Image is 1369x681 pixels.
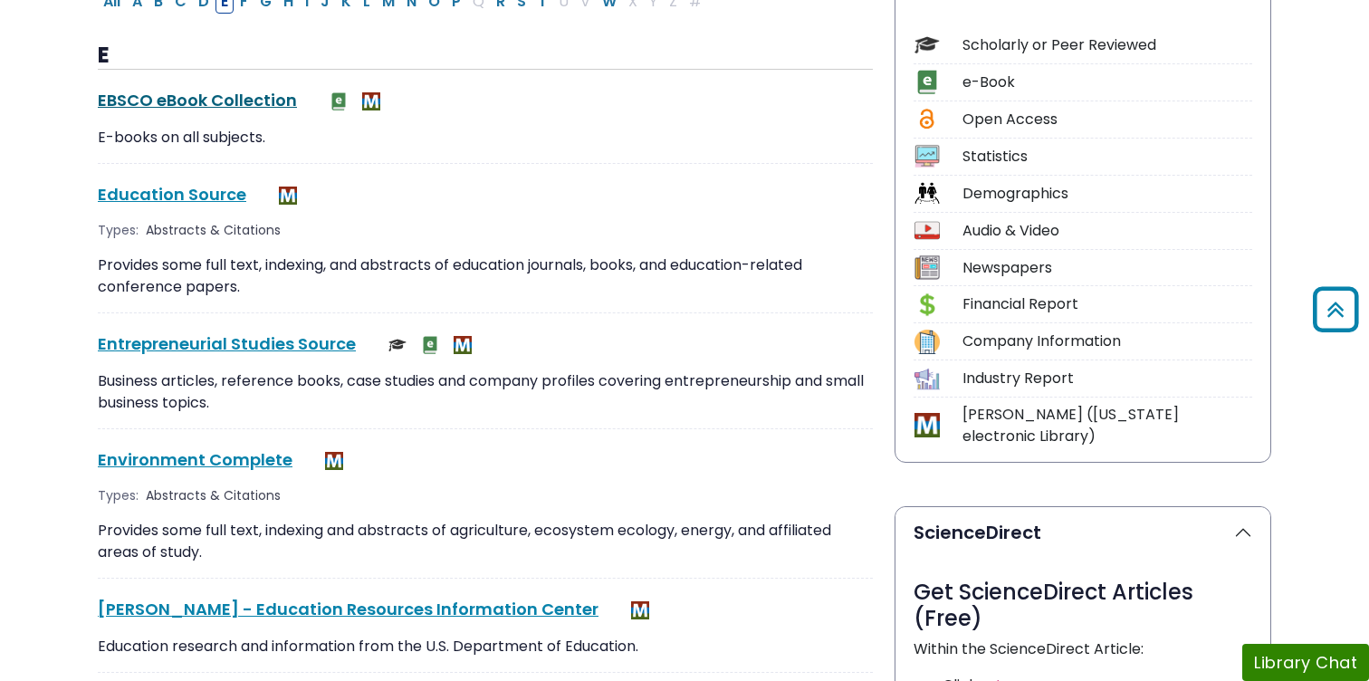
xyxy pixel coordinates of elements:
[962,109,1252,130] div: Open Access
[914,218,939,243] img: Icon Audio & Video
[98,127,873,149] p: E-books on all subjects.
[962,34,1252,56] div: Scholarly or Peer Reviewed
[98,43,873,70] h3: E
[631,601,649,619] img: MeL (Michigan electronic Library)
[914,255,939,280] img: Icon Newspapers
[962,220,1252,242] div: Audio & Video
[914,181,939,206] img: Icon Demographics
[98,332,356,355] a: Entrepreneurial Studies Source
[146,221,284,240] div: Abstracts & Citations
[895,507,1270,558] button: ScienceDirect
[325,452,343,470] img: MeL (Michigan electronic Library)
[421,336,439,354] img: e-Book
[1242,644,1369,681] button: Library Chat
[914,330,939,354] img: Icon Company Information
[98,636,873,657] p: Education research and information from the U.S. Department of Education.
[98,89,297,111] a: EBSCO eBook Collection
[915,107,938,131] img: Icon Open Access
[98,448,292,471] a: Environment Complete
[98,598,598,620] a: [PERSON_NAME] - Education Resources Information Center
[914,293,939,317] img: Icon Financial Report
[962,293,1252,315] div: Financial Report
[914,144,939,168] img: Icon Statistics
[914,413,939,437] img: Icon MeL (Michigan electronic Library)
[454,336,472,354] img: MeL (Michigan electronic Library)
[362,92,380,110] img: MeL (Michigan electronic Library)
[962,183,1252,205] div: Demographics
[98,370,873,414] p: Business articles, reference books, case studies and company profiles covering entrepreneurship a...
[98,221,139,240] span: Types:
[914,70,939,94] img: Icon e-Book
[98,254,873,298] p: Provides some full text, indexing, and abstracts of education journals, books, and education-rela...
[330,92,348,110] img: e-Book
[962,368,1252,389] div: Industry Report
[962,404,1252,447] div: [PERSON_NAME] ([US_STATE] electronic Library)
[98,520,873,563] p: Provides some full text, indexing and abstracts of agriculture, ecosystem ecology, energy, and af...
[962,72,1252,93] div: e-Book
[98,183,246,206] a: Education Source
[914,580,1252,632] h3: Get ScienceDirect Articles (Free)
[914,367,939,391] img: Icon Industry Report
[1307,295,1364,325] a: Back to Top
[279,187,297,205] img: MeL (Michigan electronic Library)
[388,336,407,354] img: Scholarly or Peer Reviewed
[98,486,139,505] span: Types:
[914,638,1252,660] p: Within the ScienceDirect Article:
[962,257,1252,279] div: Newspapers
[914,33,939,57] img: Icon Scholarly or Peer Reviewed
[146,486,284,505] div: Abstracts & Citations
[962,331,1252,352] div: Company Information
[962,146,1252,168] div: Statistics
